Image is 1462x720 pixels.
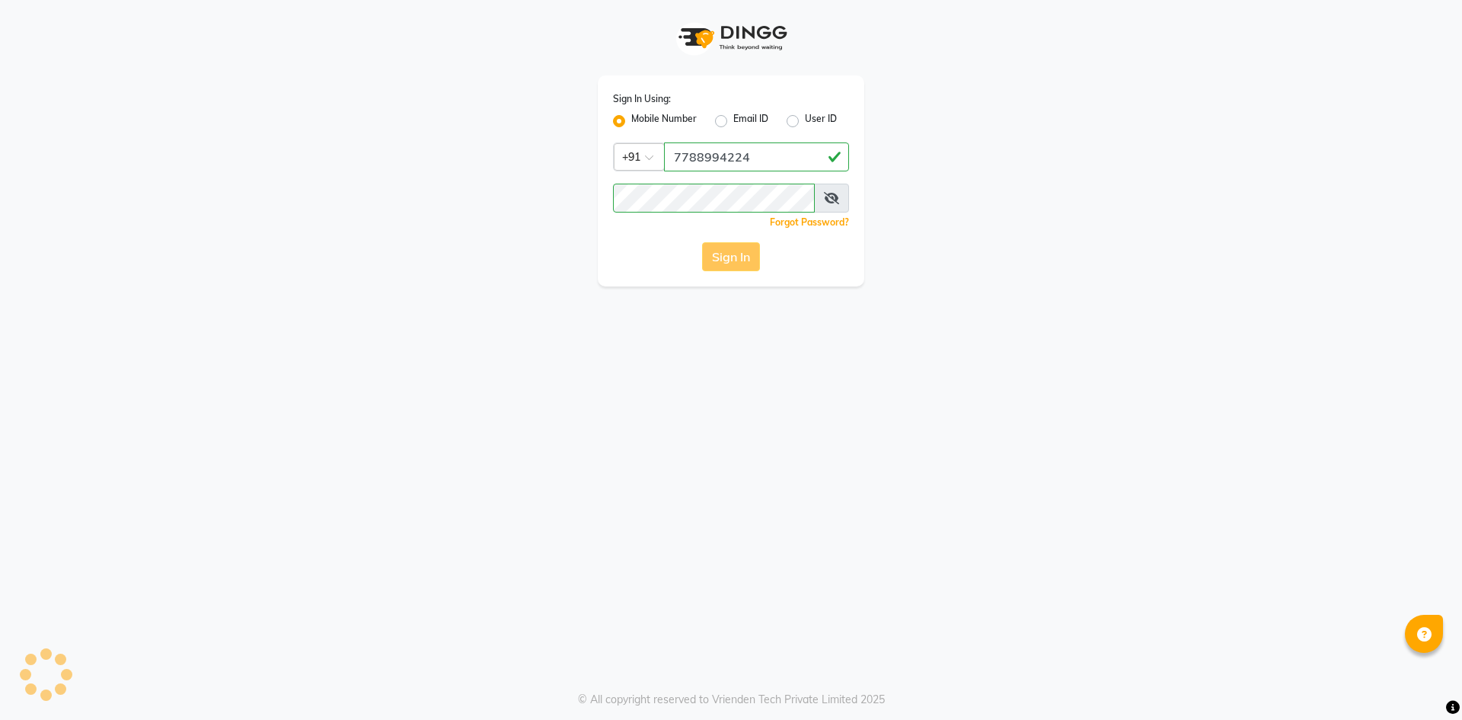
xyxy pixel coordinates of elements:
a: Forgot Password? [770,216,849,228]
input: Username [613,184,815,213]
img: logo1.svg [670,15,792,60]
iframe: chat widget [1398,659,1447,705]
label: Sign In Using: [613,92,671,106]
input: Username [664,142,849,171]
label: Email ID [733,112,768,130]
label: User ID [805,112,837,130]
label: Mobile Number [631,112,697,130]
